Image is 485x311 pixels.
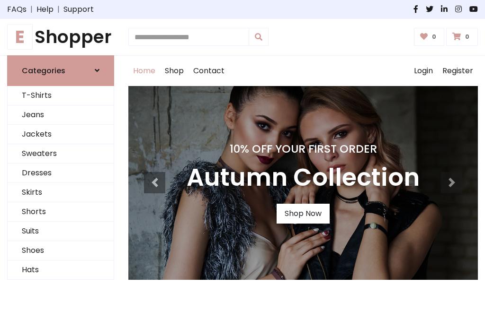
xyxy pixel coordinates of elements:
a: Suits [8,222,114,241]
a: 0 [414,28,445,46]
span: 0 [463,33,472,41]
a: Shoes [8,241,114,260]
a: Home [128,56,160,86]
a: Support [63,4,94,15]
span: | [27,4,36,15]
a: Dresses [8,164,114,183]
span: | [54,4,63,15]
h3: Autumn Collection [187,163,420,192]
span: 0 [430,33,439,41]
a: Skirts [8,183,114,202]
a: Login [409,56,438,86]
a: Register [438,56,478,86]
a: Help [36,4,54,15]
h6: Categories [22,66,65,75]
a: EShopper [7,26,114,48]
h1: Shopper [7,26,114,48]
a: 0 [446,28,478,46]
a: FAQs [7,4,27,15]
span: E [7,24,33,50]
a: Shorts [8,202,114,222]
a: Jackets [8,125,114,144]
a: Shop [160,56,189,86]
a: Jeans [8,105,114,125]
a: Categories [7,55,114,86]
a: Contact [189,56,229,86]
h4: 10% Off Your First Order [187,142,420,155]
a: Hats [8,260,114,280]
a: Sweaters [8,144,114,164]
a: Shop Now [277,204,330,224]
a: T-Shirts [8,86,114,105]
